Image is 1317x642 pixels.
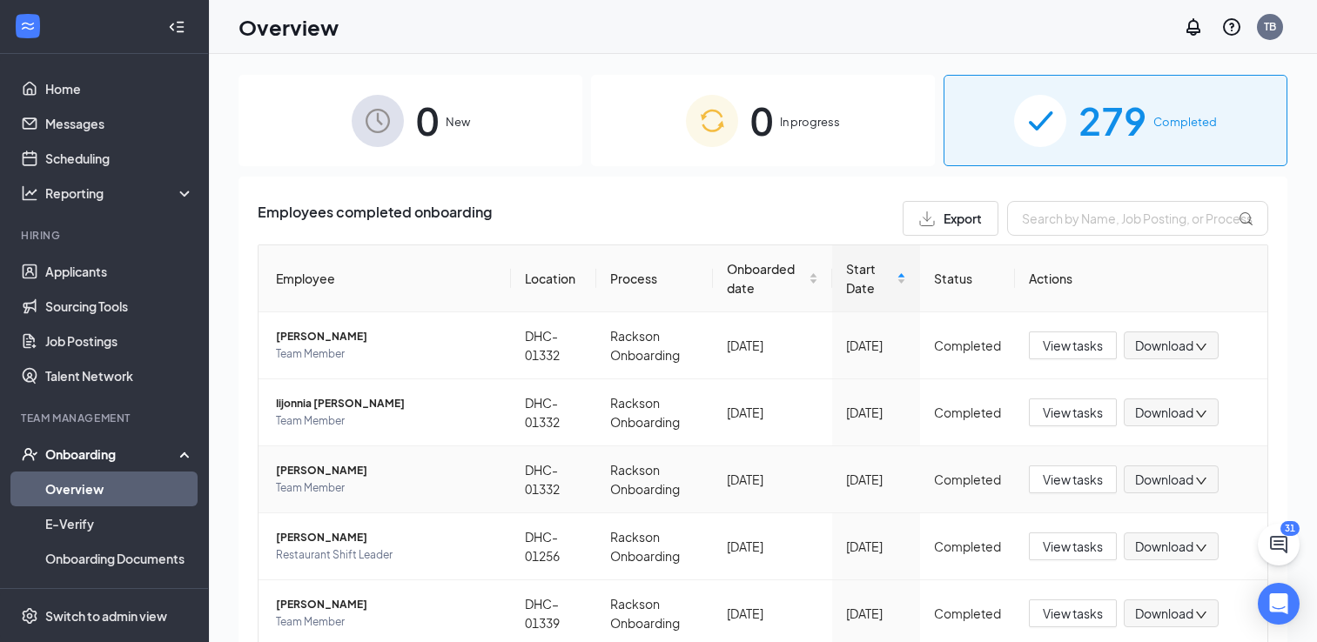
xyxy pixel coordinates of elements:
[1195,475,1207,487] span: down
[21,607,38,625] svg: Settings
[511,312,596,379] td: DHC-01332
[1258,524,1300,565] button: ChatActive
[934,604,1001,623] div: Completed
[920,245,1015,312] th: Status
[1043,604,1103,623] span: View tasks
[1043,537,1103,556] span: View tasks
[1029,331,1117,359] button: View tasks
[1029,599,1117,627] button: View tasks
[934,403,1001,422] div: Completed
[1221,17,1242,37] svg: QuestionInfo
[846,604,906,623] div: [DATE]
[1029,398,1117,426] button: View tasks
[511,245,596,312] th: Location
[846,336,906,355] div: [DATE]
[1135,538,1193,556] span: Download
[750,90,773,150] span: 0
[511,513,596,580] td: DHC-01256
[1280,521,1300,536] div: 31
[446,113,470,130] span: New
[944,212,982,224] span: Export
[1268,534,1289,555] svg: ChatActive
[276,395,497,412] span: Iijonnia [PERSON_NAME]
[259,245,511,312] th: Employee
[934,470,1001,489] div: Completed
[511,446,596,513] td: DHC-01332
[45,289,194,324] a: Sourcing Tools
[780,113,840,130] span: In progress
[1029,465,1117,493] button: View tasks
[1043,336,1103,355] span: View tasks
[45,324,194,358] a: Job Postings
[1183,17,1204,37] svg: Notifications
[168,18,185,36] svg: Collapse
[21,184,38,202] svg: Analysis
[596,245,713,312] th: Process
[1258,583,1300,625] div: Open Intercom Messenger
[276,412,497,430] span: Team Member
[1135,605,1193,623] span: Download
[45,184,195,202] div: Reporting
[45,106,194,141] a: Messages
[511,379,596,446] td: DHC-01332
[45,254,194,289] a: Applicants
[45,541,194,576] a: Onboarding Documents
[1078,90,1146,150] span: 279
[21,411,191,425] div: Team Management
[239,12,339,42] h1: Overview
[596,513,713,580] td: Rackson Onboarding
[19,17,37,35] svg: WorkstreamLogo
[934,336,1001,355] div: Completed
[846,537,906,556] div: [DATE]
[276,462,497,479] span: [PERSON_NAME]
[1135,404,1193,422] span: Download
[276,596,497,613] span: [PERSON_NAME]
[727,259,806,298] span: Onboarded date
[713,245,833,312] th: Onboarded date
[45,445,179,463] div: Onboarding
[258,201,492,236] span: Employees completed onboarding
[1007,201,1268,236] input: Search by Name, Job Posting, or Process
[276,529,497,546] span: [PERSON_NAME]
[45,506,194,541] a: E-Verify
[596,379,713,446] td: Rackson Onboarding
[1135,337,1193,355] span: Download
[45,607,167,625] div: Switch to admin view
[596,446,713,513] td: Rackson Onboarding
[45,71,194,106] a: Home
[1195,408,1207,420] span: down
[1029,532,1117,560] button: View tasks
[1043,403,1103,422] span: View tasks
[1135,471,1193,489] span: Download
[45,141,194,176] a: Scheduling
[727,604,819,623] div: [DATE]
[727,470,819,489] div: [DATE]
[276,613,497,631] span: Team Member
[1195,609,1207,621] span: down
[846,259,893,298] span: Start Date
[45,471,194,506] a: Overview
[727,403,819,422] div: [DATE]
[934,537,1001,556] div: Completed
[1195,542,1207,554] span: down
[21,228,191,243] div: Hiring
[727,336,819,355] div: [DATE]
[846,470,906,489] div: [DATE]
[276,328,497,345] span: [PERSON_NAME]
[846,403,906,422] div: [DATE]
[596,312,713,379] td: Rackson Onboarding
[1043,470,1103,489] span: View tasks
[1153,113,1217,130] span: Completed
[276,479,497,497] span: Team Member
[45,576,194,611] a: Activity log
[1264,19,1276,34] div: TB
[21,445,38,463] svg: UserCheck
[276,546,497,564] span: Restaurant Shift Leader
[45,358,194,393] a: Talent Network
[416,90,439,150] span: 0
[1195,341,1207,353] span: down
[903,201,998,236] button: Export
[727,537,819,556] div: [DATE]
[276,345,497,363] span: Team Member
[1015,245,1267,312] th: Actions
